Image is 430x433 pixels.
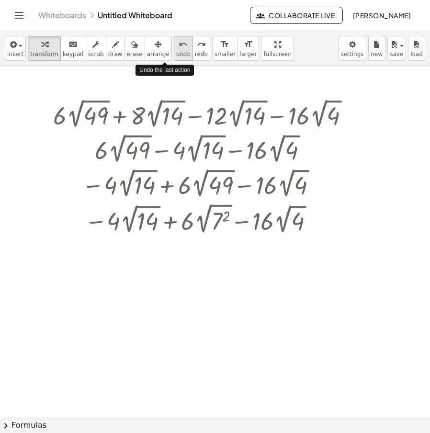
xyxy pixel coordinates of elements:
button: keyboardkeypad [60,36,86,61]
span: insert [7,51,23,57]
i: format_size [244,39,253,50]
button: fullscreen [261,36,294,61]
button: erase [124,36,145,61]
i: redo [197,39,206,50]
button: transform [28,36,61,61]
div: Undo the last action [136,65,194,76]
span: settings [341,51,364,57]
span: larger [240,51,257,57]
button: save [387,36,406,61]
i: undo [179,39,188,50]
span: erase [126,51,142,57]
button: redoredo [192,36,210,61]
span: load [410,51,423,57]
button: settings [339,36,366,61]
span: redo [195,51,208,57]
span: scrub [88,51,104,57]
i: format_size [220,39,229,50]
a: Whiteboards [38,11,86,20]
i: keyboard [68,39,78,50]
span: [PERSON_NAME] [352,11,411,20]
button: draw [106,36,125,61]
span: fullscreen [263,51,291,57]
button: undoundo [174,36,193,61]
span: keypad [63,51,84,57]
button: load [408,36,425,61]
button: arrange [145,36,172,61]
button: format_sizelarger [238,36,259,61]
span: draw [108,51,123,57]
span: undo [176,51,191,57]
button: new [368,36,385,61]
span: save [390,51,403,57]
button: scrub [86,36,106,61]
span: smaller [215,51,236,57]
button: Collaborate Live [250,7,343,24]
span: transform [30,51,58,57]
span: new [371,51,383,57]
span: arrange [147,51,170,57]
button: format_sizesmaller [212,36,238,61]
button: [PERSON_NAME] [345,7,419,24]
button: Toggle navigation [11,8,27,23]
button: insert [5,36,26,61]
span: Collaborate Live [258,11,335,20]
